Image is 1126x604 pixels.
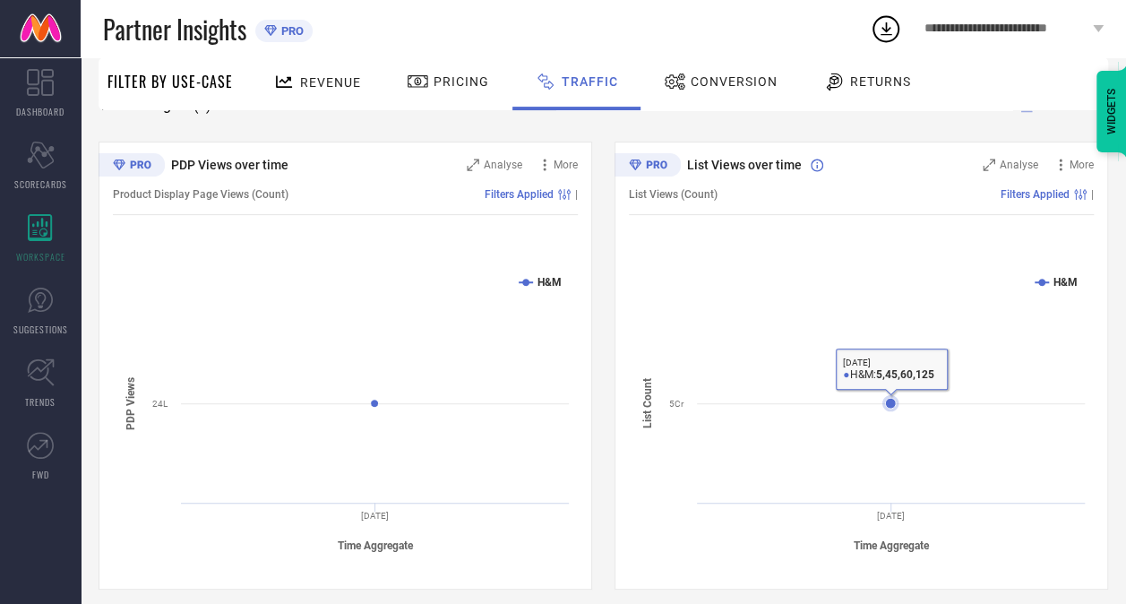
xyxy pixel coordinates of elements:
[434,74,489,89] span: Pricing
[467,159,479,171] svg: Zoom
[537,276,562,289] text: H&M
[125,376,137,429] tspan: PDP Views
[25,395,56,409] span: TRENDS
[629,188,718,201] span: List Views (Count)
[277,24,304,38] span: PRO
[171,158,288,172] span: PDP Views over time
[554,159,578,171] span: More
[870,13,902,45] div: Open download list
[983,159,995,171] svg: Zoom
[484,159,522,171] span: Analyse
[691,74,778,89] span: Conversion
[14,177,67,191] span: SCORECARDS
[361,511,389,521] text: [DATE]
[485,188,554,201] span: Filters Applied
[641,378,654,428] tspan: List Count
[562,74,618,89] span: Traffic
[1000,159,1038,171] span: Analyse
[103,11,246,47] span: Partner Insights
[107,71,233,92] span: Filter By Use-Case
[1091,188,1094,201] span: |
[1001,188,1070,201] span: Filters Applied
[300,75,361,90] span: Revenue
[687,158,802,172] span: List Views over time
[338,539,414,552] tspan: Time Aggregate
[1053,276,1078,289] text: H&M
[113,188,288,201] span: Product Display Page Views (Count)
[669,399,684,409] text: 5Cr
[16,105,64,118] span: DASHBOARD
[615,153,681,180] div: Premium
[854,539,930,552] tspan: Time Aggregate
[13,323,68,336] span: SUGGESTIONS
[1070,159,1094,171] span: More
[877,511,905,521] text: [DATE]
[850,74,911,89] span: Returns
[32,468,49,481] span: FWD
[99,153,165,180] div: Premium
[152,399,168,409] text: 24L
[16,250,65,263] span: WORKSPACE
[575,188,578,201] span: |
